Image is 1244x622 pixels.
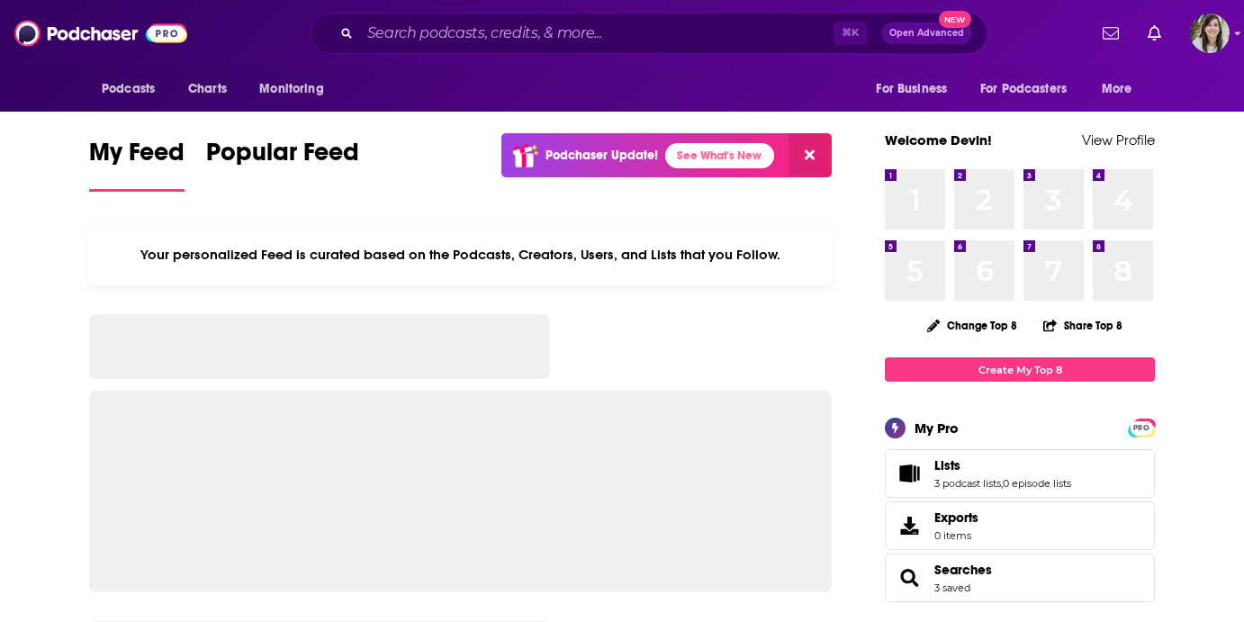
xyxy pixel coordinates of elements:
a: PRO [1131,420,1152,434]
span: More [1102,77,1132,102]
a: Show notifications dropdown [1095,18,1126,49]
input: Search podcasts, credits, & more... [360,19,834,48]
span: For Podcasters [980,77,1067,102]
span: Exports [891,513,927,538]
button: open menu [1089,72,1155,106]
a: Lists [934,457,1071,473]
img: Podchaser - Follow, Share and Rate Podcasts [14,16,187,50]
a: 3 podcast lists [934,477,1001,490]
span: Lists [934,457,960,473]
a: Lists [891,461,927,486]
span: ⌘ K [834,22,867,45]
span: Lists [885,449,1155,498]
a: 0 episode lists [1003,477,1071,490]
div: Your personalized Feed is curated based on the Podcasts, Creators, Users, and Lists that you Follow. [89,224,832,285]
img: User Profile [1190,14,1230,53]
span: Searches [885,554,1155,602]
button: Change Top 8 [916,314,1028,337]
a: Popular Feed [206,137,359,192]
a: Charts [176,72,238,106]
span: Monitoring [259,77,323,102]
span: Charts [188,77,227,102]
span: New [939,11,971,28]
span: , [1001,477,1003,490]
a: Exports [885,501,1155,550]
button: Share Top 8 [1042,308,1123,343]
a: My Feed [89,137,185,192]
button: open menu [247,72,347,106]
div: Search podcasts, credits, & more... [311,13,987,54]
button: Open AdvancedNew [881,23,972,44]
span: Logged in as devinandrade [1190,14,1230,53]
span: PRO [1131,421,1152,435]
button: open menu [863,72,969,106]
a: Welcome Devin! [885,131,992,149]
span: Exports [934,509,978,526]
span: Open Advanced [889,29,964,38]
button: Show profile menu [1190,14,1230,53]
span: My Feed [89,137,185,178]
span: Popular Feed [206,137,359,178]
a: See What's New [665,143,774,168]
button: open menu [969,72,1093,106]
a: 3 saved [934,581,970,594]
div: My Pro [915,419,959,437]
span: Podcasts [102,77,155,102]
button: open menu [89,72,178,106]
span: For Business [876,77,947,102]
a: Searches [891,565,927,590]
a: Show notifications dropdown [1140,18,1168,49]
a: View Profile [1082,131,1155,149]
a: Searches [934,562,992,578]
span: 0 items [934,529,978,542]
a: Create My Top 8 [885,357,1155,382]
p: Podchaser Update! [545,148,658,163]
